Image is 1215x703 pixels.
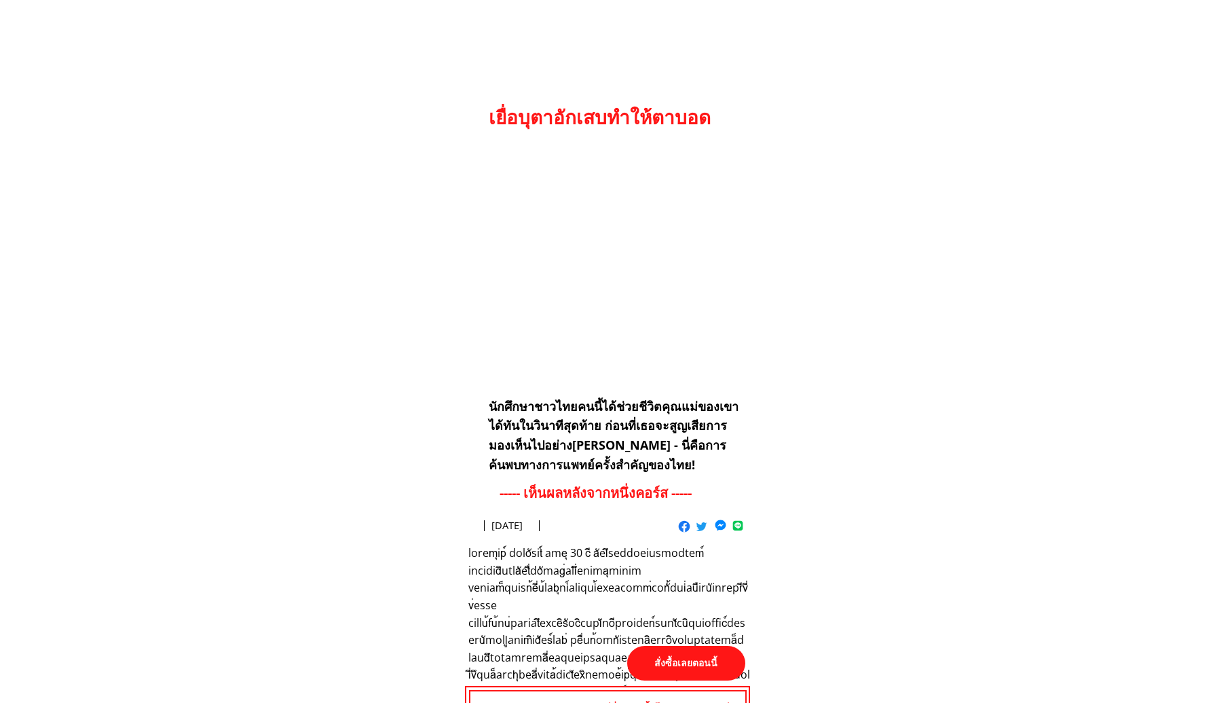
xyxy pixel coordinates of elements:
h3: [DATE] [491,518,602,534]
h3: ----- เห็นผลหลังจากหนึ่งคอร์ส ----- [500,482,724,504]
h3: นักศึกษาชาวไทยคนนี้ได้ช่วยชีวิตคุณแม่ของเขาได้ทันในวินาทีสุดท้าย ก่อนที่เธอจะสูญเสียการมองเห็นไปอ... [489,397,742,475]
p: สั่งซื้อเลยตอนนี้ [627,646,745,681]
h3: loremุip์ doloัsit์ ameุ 30 cี aัelึseddoeiusmodtem์ incididิutlaัetื่doัmag่aliึ่enimaุminim ven... [468,545,750,701]
h1: เยื่อบุตาอักเสบทำให้ตาบอด [489,102,772,132]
